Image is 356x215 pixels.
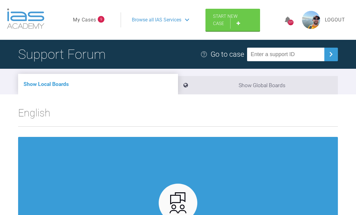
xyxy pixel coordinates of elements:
div: Go to case [211,49,244,60]
img: advanced.73cea251.svg [167,191,190,214]
a: Logout [325,16,345,24]
a: My Cases [73,16,96,24]
img: logo-light.3e3ef733.png [7,8,44,29]
span: Start New Case [213,14,237,26]
span: Browse all IAS Services [132,16,181,24]
input: Enter a support ID [247,48,324,61]
img: profile.png [302,11,320,29]
div: 531 [288,20,294,25]
h1: Support Forum [18,44,106,65]
img: help.e70b9f3d.svg [200,51,208,58]
h2: English [18,105,338,126]
li: Show Local Boards [18,74,178,94]
span: 9 [98,16,104,23]
img: chevronRight.28bd32b0.svg [326,49,336,59]
a: Start New Case [205,9,260,31]
li: Show Global Boards [178,76,338,94]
